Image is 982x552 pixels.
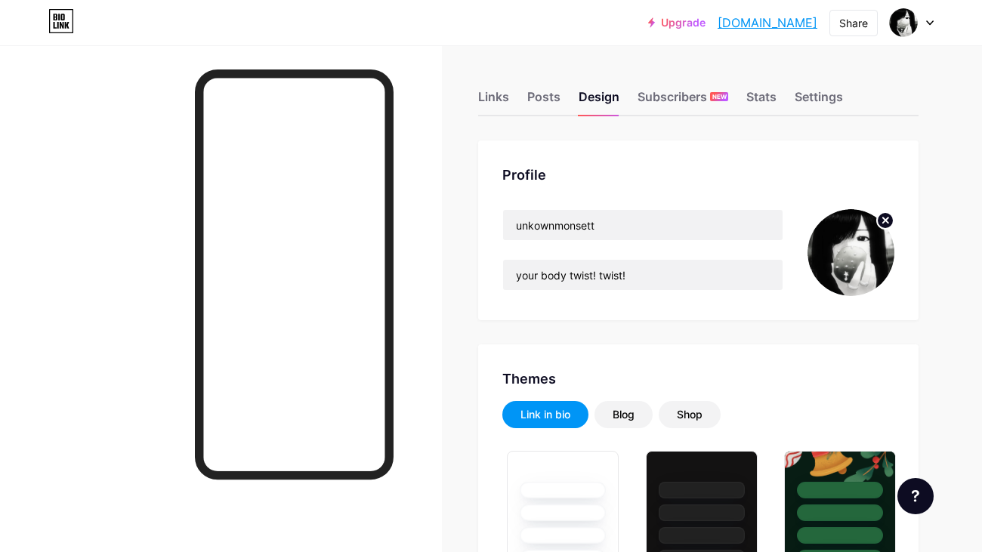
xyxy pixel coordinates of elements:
[520,407,570,422] div: Link in bio
[579,88,619,115] div: Design
[613,407,635,422] div: Blog
[677,407,703,422] div: Shop
[638,88,728,115] div: Subscribers
[648,17,706,29] a: Upgrade
[746,88,777,115] div: Stats
[478,88,509,115] div: Links
[712,92,727,101] span: NEW
[527,88,560,115] div: Posts
[502,165,894,185] div: Profile
[808,209,894,296] img: monsette
[502,369,894,389] div: Themes
[503,210,783,240] input: Name
[839,15,868,31] div: Share
[503,260,783,290] input: Bio
[718,14,817,32] a: [DOMAIN_NAME]
[795,88,843,115] div: Settings
[889,8,918,37] img: monsette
